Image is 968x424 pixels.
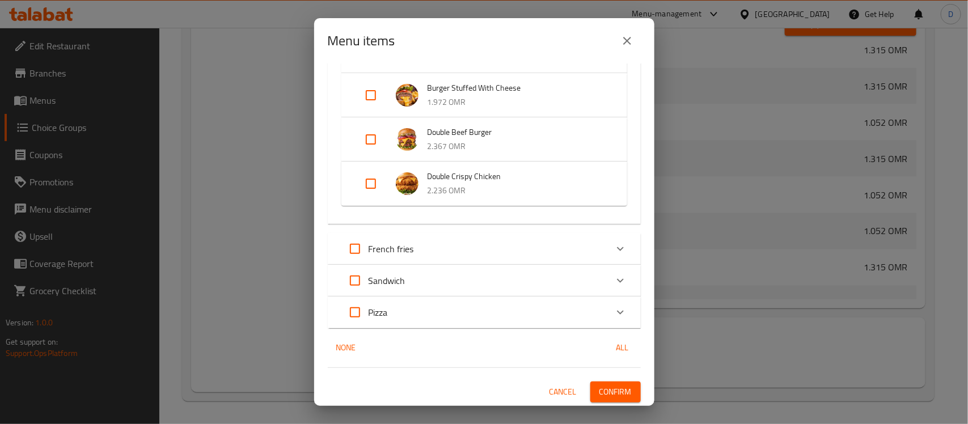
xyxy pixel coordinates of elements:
[549,385,577,399] span: Cancel
[396,172,419,195] img: Double Crispy Chicken
[609,341,636,355] span: All
[341,162,627,206] div: Expand
[332,341,360,355] span: None
[428,125,605,139] span: Double Beef Burger
[341,117,627,162] div: Expand
[396,128,419,151] img: Double Beef Burger
[369,306,388,319] p: Pizza
[428,95,605,109] p: 1.972 OMR
[396,84,419,107] img: Burger Stuffed With Cheese
[428,169,605,184] span: Double Crispy Chicken
[328,265,641,296] div: Expand
[341,73,627,117] div: Expand
[590,381,641,402] button: Confirm
[328,233,641,265] div: Expand
[428,139,605,154] p: 2.367 OMR
[328,32,395,50] h2: Menu items
[599,385,632,399] span: Confirm
[328,337,364,358] button: None
[605,337,641,358] button: All
[545,381,581,402] button: Cancel
[428,184,605,198] p: 2.236 OMR
[614,27,641,54] button: close
[369,274,405,287] p: Sandwich
[328,296,641,328] div: Expand
[369,242,414,256] p: French fries
[428,81,605,95] span: Burger Stuffed With Cheese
